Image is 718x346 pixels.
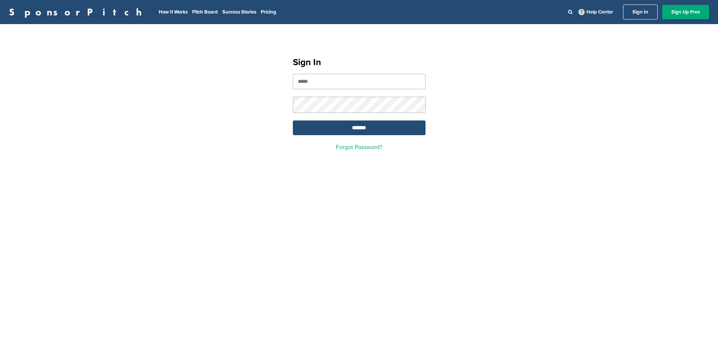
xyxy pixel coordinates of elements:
a: Success Stories [222,9,256,15]
a: Forgot Password? [336,143,382,151]
a: Help Center [577,8,615,17]
a: SponsorPitch [9,7,147,17]
a: Sign In [623,5,658,20]
h1: Sign In [293,56,426,69]
a: How It Works [159,9,188,15]
a: Sign Up Free [662,5,709,19]
a: Pricing [261,9,276,15]
a: Pitch Board [192,9,218,15]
